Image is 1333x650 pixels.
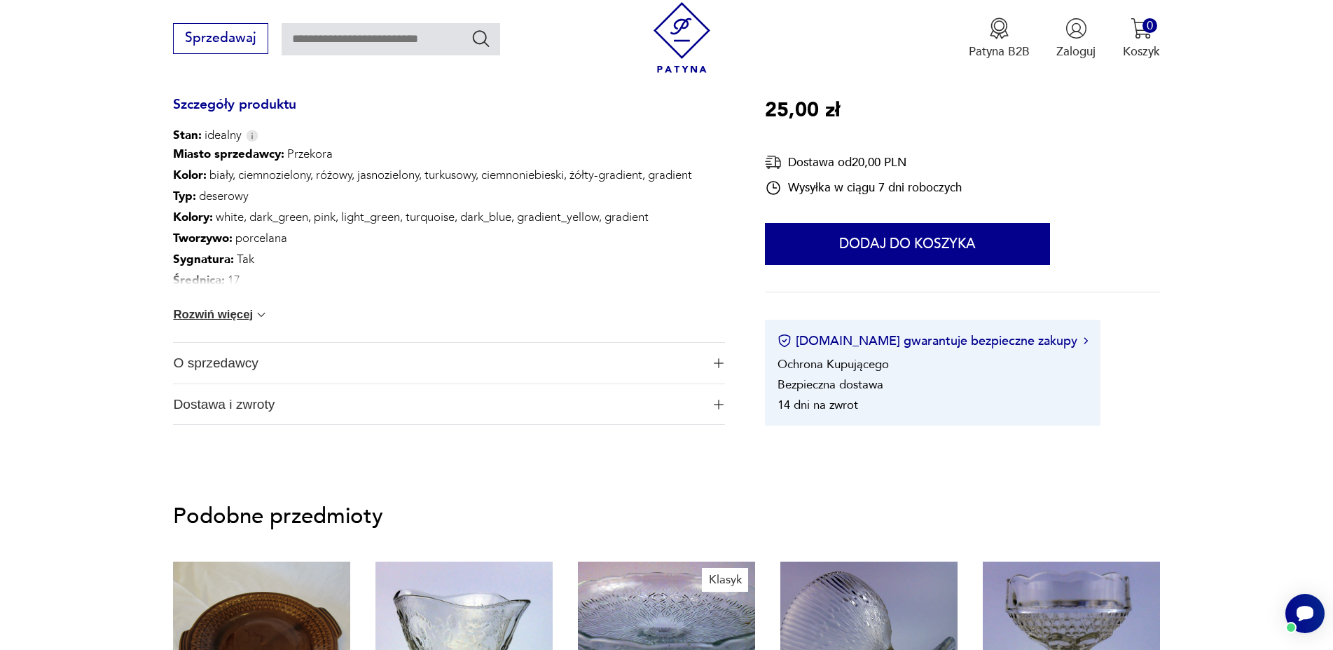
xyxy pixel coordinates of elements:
[1285,594,1325,633] iframe: Smartsupp widget button
[173,272,225,288] b: Średnica :
[173,146,284,162] b: Miasto sprzedawcy :
[1056,18,1096,60] button: Zaloguj
[969,18,1030,60] a: Ikona medaluPatyna B2B
[173,167,207,183] b: Kolor:
[778,356,889,372] li: Ochrona Kupującego
[173,23,268,54] button: Sprzedawaj
[1123,18,1160,60] button: 0Koszyk
[1065,18,1087,39] img: Ikonka użytkownika
[969,18,1030,60] button: Patyna B2B
[173,251,234,267] b: Sygnatura :
[714,358,724,368] img: Ikona plusa
[246,130,258,142] img: Info icon
[254,308,268,322] img: chevron down
[173,343,701,384] span: O sprzedawcy
[173,188,196,204] b: Typ :
[647,2,717,73] img: Patyna - sklep z meblami i dekoracjami vintage
[1142,18,1157,33] div: 0
[173,100,724,128] h3: Szczegóły produktu
[173,384,724,425] button: Ikona plusaDostawa i zwroty
[173,228,692,249] p: porcelana
[173,144,692,165] p: Przekora
[173,207,692,228] p: white, dark_green, pink, light_green, turquoise, dark_blue, gradient_yellow, gradient
[765,153,782,170] img: Ikona dostawy
[765,179,962,196] div: Wysyłka w ciągu 7 dni roboczych
[173,127,242,144] span: idealny
[173,186,692,207] p: deserowy
[173,270,692,291] p: 17
[988,18,1010,39] img: Ikona medalu
[173,343,724,384] button: Ikona plusaO sprzedawcy
[173,34,268,45] a: Sprzedawaj
[173,127,202,143] b: Stan:
[969,43,1030,60] p: Patyna B2B
[765,153,962,170] div: Dostawa od 20,00 PLN
[714,400,724,409] img: Ikona plusa
[1123,43,1160,60] p: Koszyk
[1056,43,1096,60] p: Zaloguj
[765,223,1050,265] button: Dodaj do koszyka
[471,28,491,48] button: Szukaj
[173,308,268,322] button: Rozwiń więcej
[778,334,792,348] img: Ikona certyfikatu
[173,230,233,246] b: Tworzywo :
[173,165,692,186] p: biały, ciemnozielony, różowy, jasnozielony, turkusowy, ciemnoniebieski, żółty-gradient, gradient
[173,384,701,425] span: Dostawa i zwroty
[1131,18,1152,39] img: Ikona koszyka
[173,506,1159,527] p: Podobne przedmioty
[778,332,1088,349] button: [DOMAIN_NAME] gwarantuje bezpieczne zakupy
[1084,337,1088,344] img: Ikona strzałki w prawo
[778,396,858,412] li: 14 dni na zwrot
[173,249,692,270] p: Tak
[778,376,883,392] li: Bezpieczna dostawa
[765,94,840,126] p: 25,00 zł
[173,209,213,225] b: Kolory :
